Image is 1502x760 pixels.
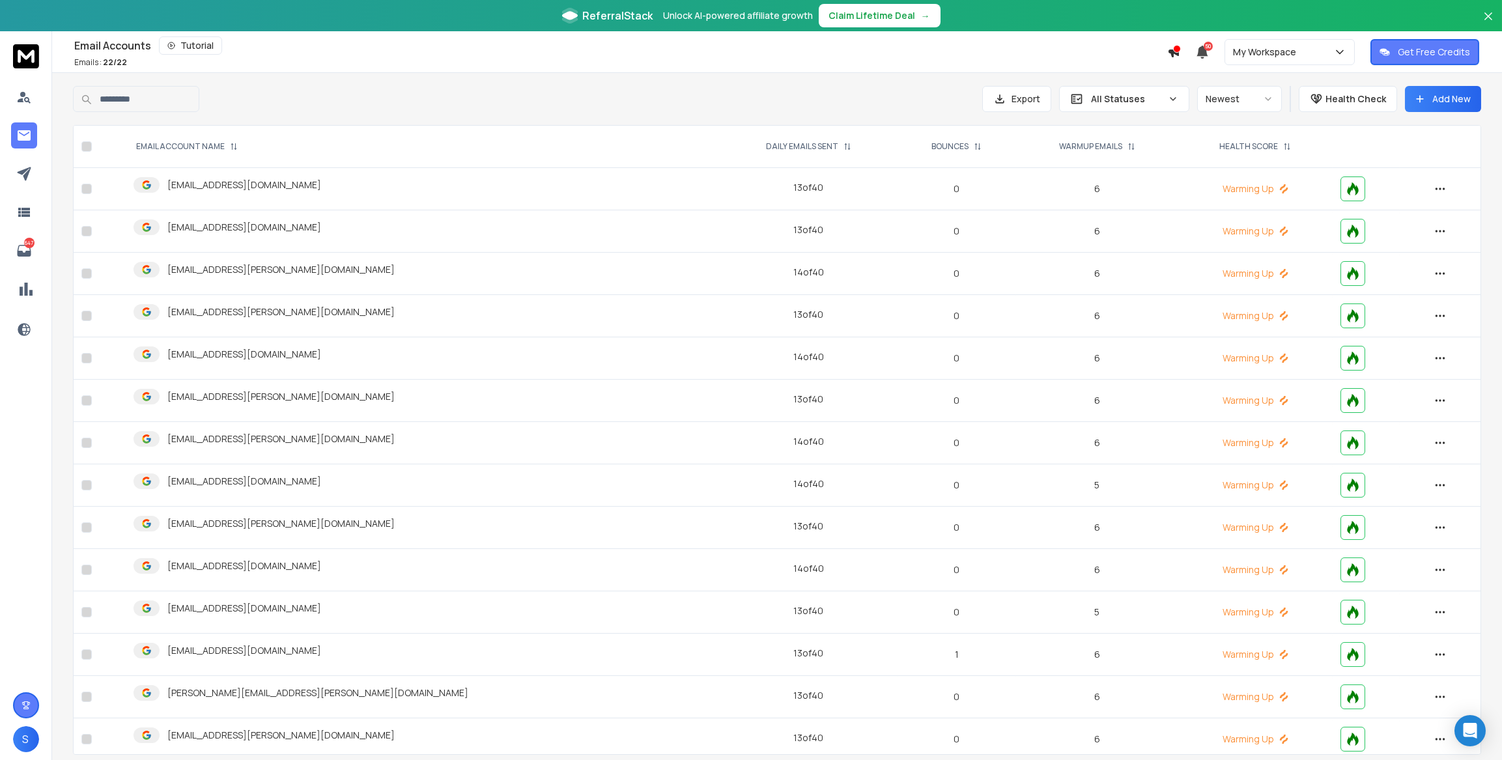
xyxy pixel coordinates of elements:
p: Warming Up [1186,479,1325,492]
p: Emails : [74,57,127,68]
p: [EMAIL_ADDRESS][PERSON_NAME][DOMAIN_NAME] [167,432,395,445]
p: [EMAIL_ADDRESS][DOMAIN_NAME] [167,178,321,191]
div: 13 of 40 [793,604,823,617]
button: S [13,726,39,752]
td: 6 [1016,380,1178,422]
td: 6 [1016,295,1178,337]
a: 647 [11,238,37,264]
p: [EMAIL_ADDRESS][DOMAIN_NAME] [167,475,321,488]
span: 22 / 22 [103,57,127,68]
p: Warming Up [1186,182,1325,195]
button: Newest [1197,86,1282,112]
td: 6 [1016,676,1178,718]
div: Open Intercom Messenger [1454,715,1486,746]
div: 14 of 40 [793,266,824,279]
p: [EMAIL_ADDRESS][PERSON_NAME][DOMAIN_NAME] [167,263,395,276]
span: → [921,9,930,22]
p: 0 [905,394,1008,407]
p: 0 [905,563,1008,576]
td: 6 [1016,210,1178,253]
p: Warming Up [1186,521,1325,534]
p: 647 [24,238,35,248]
p: 0 [905,436,1008,449]
div: 13 of 40 [793,520,823,533]
p: 0 [905,309,1008,322]
div: EMAIL ACCOUNT NAME [136,141,238,152]
p: 0 [905,733,1008,746]
p: [EMAIL_ADDRESS][PERSON_NAME][DOMAIN_NAME] [167,729,395,742]
p: [PERSON_NAME][EMAIL_ADDRESS][PERSON_NAME][DOMAIN_NAME] [167,686,468,699]
div: 13 of 40 [793,393,823,406]
p: Warming Up [1186,394,1325,407]
div: Email Accounts [74,36,1167,55]
p: Warming Up [1186,606,1325,619]
p: [EMAIL_ADDRESS][DOMAIN_NAME] [167,348,321,361]
button: Export [982,86,1051,112]
p: 0 [905,606,1008,619]
p: Warming Up [1186,352,1325,365]
p: Warming Up [1186,733,1325,746]
p: 0 [905,225,1008,238]
p: 0 [905,479,1008,492]
p: 0 [905,521,1008,534]
p: 0 [905,182,1008,195]
p: Warming Up [1186,648,1325,661]
p: [EMAIL_ADDRESS][PERSON_NAME][DOMAIN_NAME] [167,305,395,318]
div: 14 of 40 [793,562,824,575]
button: Tutorial [159,36,222,55]
td: 5 [1016,591,1178,634]
p: All Statuses [1091,92,1163,106]
div: 14 of 40 [793,435,824,448]
p: 0 [905,267,1008,280]
div: 14 of 40 [793,477,824,490]
div: 13 of 40 [793,647,823,660]
p: Warming Up [1186,309,1325,322]
span: ReferralStack [583,8,653,23]
div: 13 of 40 [793,223,823,236]
p: [EMAIL_ADDRESS][DOMAIN_NAME] [167,221,321,234]
div: 14 of 40 [793,350,824,363]
p: [EMAIL_ADDRESS][DOMAIN_NAME] [167,559,321,572]
div: 13 of 40 [793,689,823,702]
p: [EMAIL_ADDRESS][PERSON_NAME][DOMAIN_NAME] [167,517,395,530]
button: Health Check [1299,86,1397,112]
p: [EMAIL_ADDRESS][PERSON_NAME][DOMAIN_NAME] [167,390,395,403]
button: Get Free Credits [1370,39,1479,65]
p: [EMAIL_ADDRESS][DOMAIN_NAME] [167,644,321,657]
p: Warming Up [1186,563,1325,576]
td: 6 [1016,507,1178,549]
p: Warming Up [1186,690,1325,703]
td: 6 [1016,253,1178,295]
button: Add New [1405,86,1481,112]
p: [EMAIL_ADDRESS][DOMAIN_NAME] [167,602,321,615]
p: My Workspace [1233,46,1301,59]
p: 0 [905,352,1008,365]
p: Unlock AI-powered affiliate growth [664,9,814,22]
div: 13 of 40 [793,308,823,321]
p: 1 [905,648,1008,661]
div: 13 of 40 [793,731,823,744]
td: 6 [1016,634,1178,676]
td: 6 [1016,422,1178,464]
p: Warming Up [1186,225,1325,238]
button: Close banner [1480,8,1497,39]
p: HEALTH SCORE [1219,141,1278,152]
p: 0 [905,690,1008,703]
p: Warming Up [1186,436,1325,449]
td: 6 [1016,168,1178,210]
p: BOUNCES [931,141,969,152]
p: WARMUP EMAILS [1059,141,1122,152]
span: 50 [1204,42,1213,51]
p: Get Free Credits [1398,46,1470,59]
td: 5 [1016,464,1178,507]
button: Claim Lifetime Deal→ [819,4,941,27]
div: 13 of 40 [793,181,823,194]
p: Health Check [1325,92,1386,106]
p: Warming Up [1186,267,1325,280]
p: DAILY EMAILS SENT [766,141,838,152]
td: 6 [1016,337,1178,380]
td: 6 [1016,549,1178,591]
